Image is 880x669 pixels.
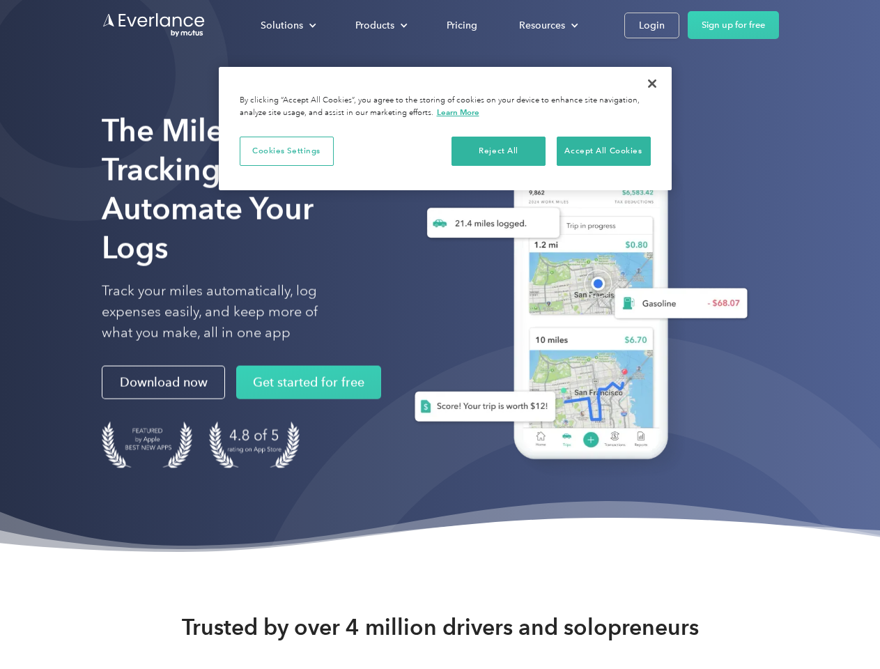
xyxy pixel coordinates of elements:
p: Track your miles automatically, log expenses easily, and keep more of what you make, all in one app [102,281,350,344]
div: Cookie banner [219,67,672,190]
button: Close [637,68,667,99]
div: Solutions [261,17,303,34]
a: Sign up for free [688,11,779,39]
strong: Trusted by over 4 million drivers and solopreneurs [182,613,699,641]
div: Products [355,17,394,34]
button: Reject All [451,137,546,166]
a: Download now [102,366,225,399]
div: By clicking “Accept All Cookies”, you agree to the storing of cookies on your device to enhance s... [240,95,651,119]
a: Get started for free [236,366,381,399]
div: Solutions [247,13,327,38]
div: Login [639,17,665,34]
div: Products [341,13,419,38]
div: Privacy [219,67,672,190]
a: Go to homepage [102,12,206,38]
button: Cookies Settings [240,137,334,166]
a: Pricing [433,13,491,38]
div: Resources [519,17,565,34]
img: Badge for Featured by Apple Best New Apps [102,422,192,468]
a: Login [624,13,679,38]
button: Accept All Cookies [557,137,651,166]
img: 4.9 out of 5 stars on the app store [209,422,300,468]
div: Resources [505,13,589,38]
a: More information about your privacy, opens in a new tab [437,107,479,117]
img: Everlance, mileage tracker app, expense tracking app [392,132,759,480]
div: Pricing [447,17,477,34]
